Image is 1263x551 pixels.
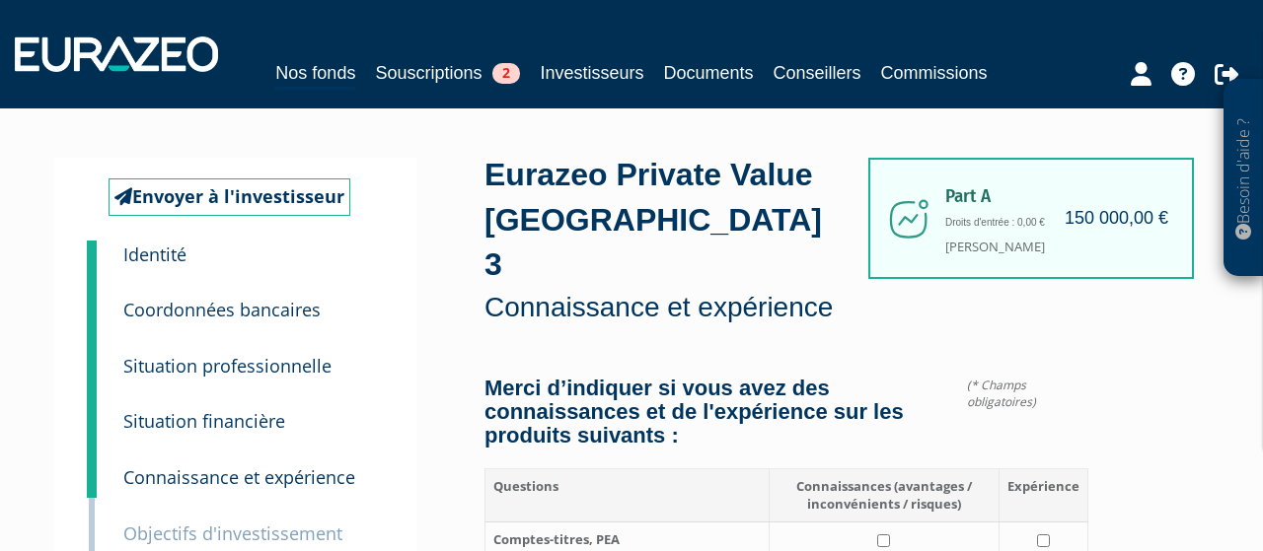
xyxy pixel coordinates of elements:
[123,465,355,489] small: Connaissance et expérience
[484,153,842,327] div: Eurazeo Private Value [GEOGRAPHIC_DATA] 3
[881,59,988,87] a: Commissions
[275,59,355,90] a: Nos fonds
[87,325,97,386] a: 3
[484,288,842,327] p: Connaissance et expérience
[123,242,186,266] small: Identité
[1065,209,1168,229] h4: 150 000,00 €
[123,409,285,433] small: Situation financière
[1232,90,1255,267] p: Besoin d'aide ?
[87,380,97,442] a: 4
[999,468,1087,521] th: Expérience
[484,377,1088,448] h4: Merci d’indiquer si vous avez des connaissances et de l'expérience sur les produits suivants :
[770,468,1000,521] th: Connaissances (avantages / inconvénients / risques)
[540,59,643,87] a: Investisseurs
[15,36,218,72] img: 1732889491-logotype_eurazeo_blanc_rvb.png
[87,437,97,498] a: 5
[109,178,350,216] a: Envoyer à l'investisseur
[967,377,1087,410] span: (* Champs obligatoires)
[485,468,770,521] th: Questions
[375,59,520,87] a: Souscriptions2
[87,241,97,280] a: 1
[664,59,754,87] a: Documents
[123,298,321,321] small: Coordonnées bancaires
[123,354,332,378] small: Situation professionnelle
[87,269,97,330] a: 2
[774,59,861,87] a: Conseillers
[123,521,342,545] small: Objectifs d'investissement
[492,63,520,84] span: 2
